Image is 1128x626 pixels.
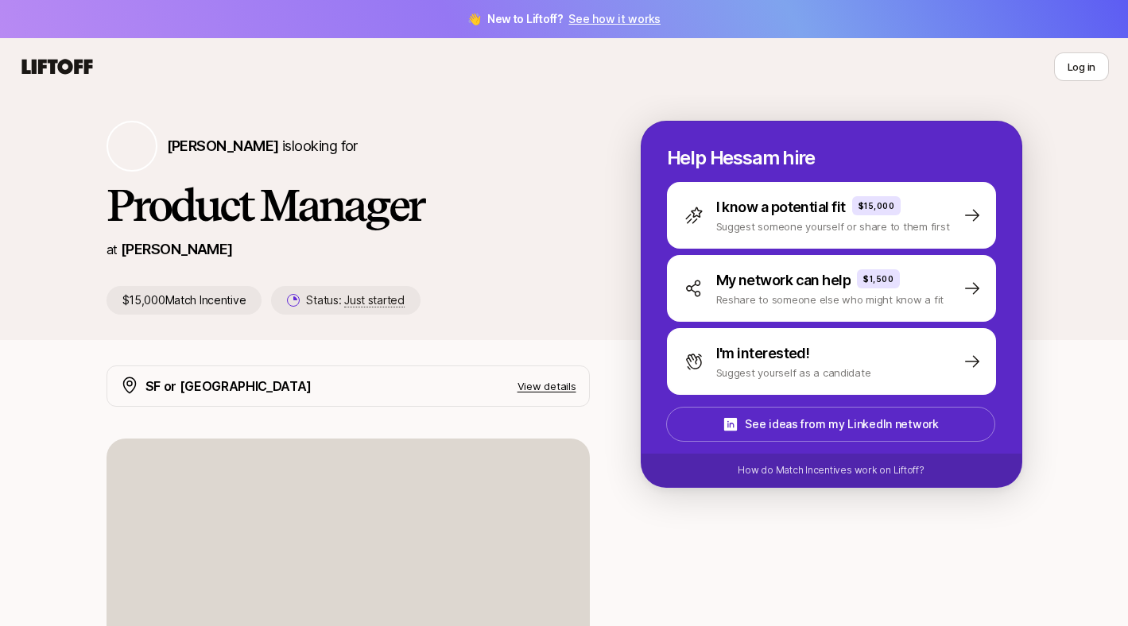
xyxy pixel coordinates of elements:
[716,342,810,365] p: I'm interested!
[121,241,233,257] a: [PERSON_NAME]
[716,292,944,307] p: Reshare to someone else who might know a fit
[666,407,995,442] button: See ideas from my LinkedIn network
[568,12,661,25] a: See how it works
[145,376,312,396] p: SF or [GEOGRAPHIC_DATA]
[716,269,851,292] p: My network can help
[716,196,846,218] p: I know a potential fit
[107,286,262,315] p: $15,000 Match Incentive
[517,378,576,394] p: View details
[716,365,871,381] p: Suggest yourself as a candidate
[738,463,924,477] p: How do Match Incentives work on Liftoff?
[745,415,938,434] p: See ideas from my LinkedIn network
[167,135,358,157] p: is looking for
[344,293,405,307] span: Just started
[859,199,895,212] p: $15,000
[167,137,279,154] span: [PERSON_NAME]
[306,291,404,310] p: Status:
[716,218,950,234] p: Suggest someone yourself or share to them first
[107,239,118,260] p: at
[667,147,996,169] p: Help Hessam hire
[863,272,893,285] p: $1,500
[1054,52,1109,81] button: Log in
[467,10,661,29] span: 👋 New to Liftoff?
[107,181,590,229] h1: Product Manager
